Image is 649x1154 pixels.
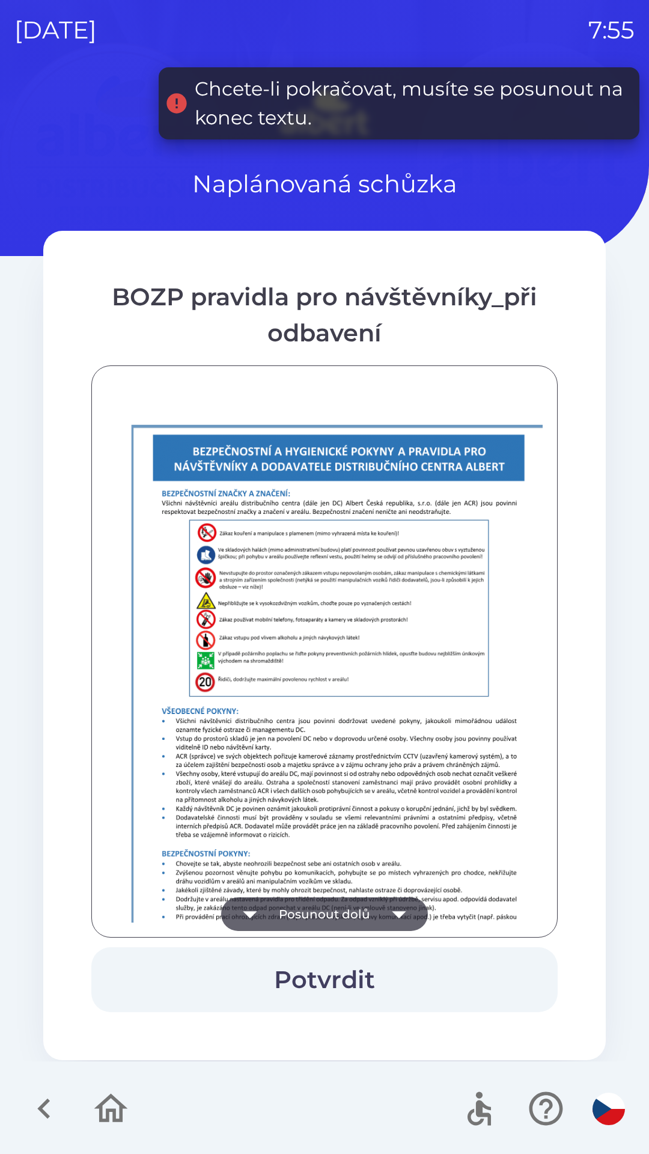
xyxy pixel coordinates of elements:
button: Posunout dolů [221,897,428,931]
div: BOZP pravidla pro návštěvníky_při odbavení [91,279,558,351]
p: Naplánovaná schůzka [192,166,457,202]
button: Potvrdit [91,947,558,1012]
div: Chcete-li pokračovat, musíte se posunout na konec textu. [195,75,627,132]
p: [DATE] [14,12,97,48]
p: 7:55 [588,12,635,48]
img: cs flag [593,1093,625,1125]
img: L1gpa5zfQioBGF9uKmzFAIKAYWAQkAhoBBQCCgEFAIbEgGVIGzI26ouSiGgEFAIKAQUAgoBhYBCQCGwPgRUgrA+3NRZCgGFgE... [106,405,573,1064]
img: Logo [43,84,606,142]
